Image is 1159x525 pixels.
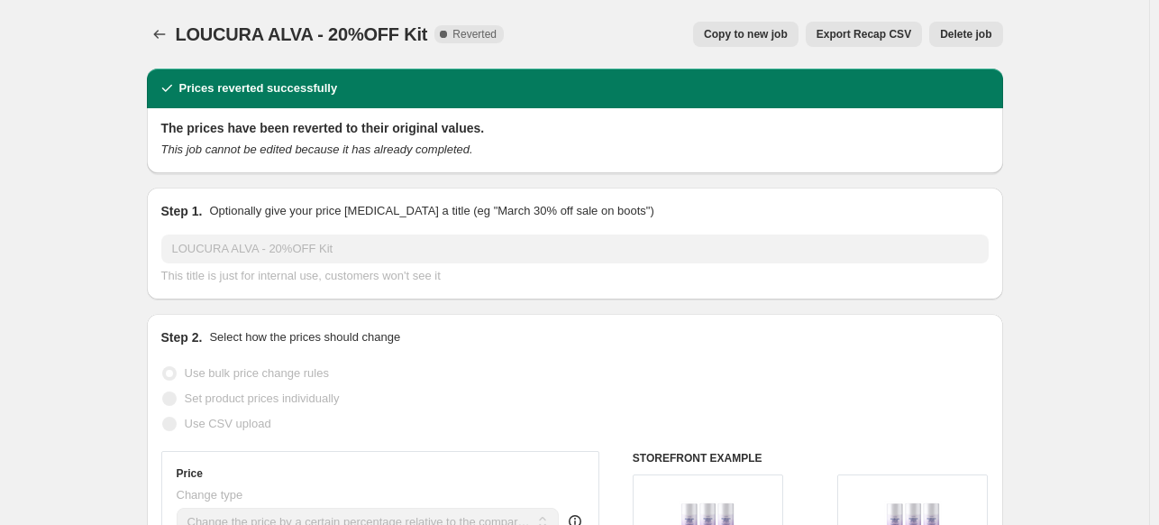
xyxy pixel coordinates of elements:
[185,391,340,405] span: Set product prices individually
[147,22,172,47] button: Price change jobs
[161,328,203,346] h2: Step 2.
[704,27,788,41] span: Copy to new job
[693,22,799,47] button: Copy to new job
[817,27,911,41] span: Export Recap CSV
[209,328,400,346] p: Select how the prices should change
[161,202,203,220] h2: Step 1.
[940,27,991,41] span: Delete job
[185,366,329,380] span: Use bulk price change rules
[633,451,989,465] h6: STOREFRONT EXAMPLE
[929,22,1002,47] button: Delete job
[806,22,922,47] button: Export Recap CSV
[452,27,497,41] span: Reverted
[161,269,441,282] span: This title is just for internal use, customers won't see it
[176,24,428,44] span: LOUCURA ALVA - 20%OFF Kit
[177,488,243,502] span: Change type
[185,417,271,430] span: Use CSV upload
[179,79,338,97] h2: Prices reverted successfully
[209,202,653,220] p: Optionally give your price [MEDICAL_DATA] a title (eg "March 30% off sale on boots")
[161,119,989,137] h2: The prices have been reverted to their original values.
[161,235,989,263] input: 30% off holiday sale
[177,466,203,481] h3: Price
[161,143,473,156] i: This job cannot be edited because it has already completed.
